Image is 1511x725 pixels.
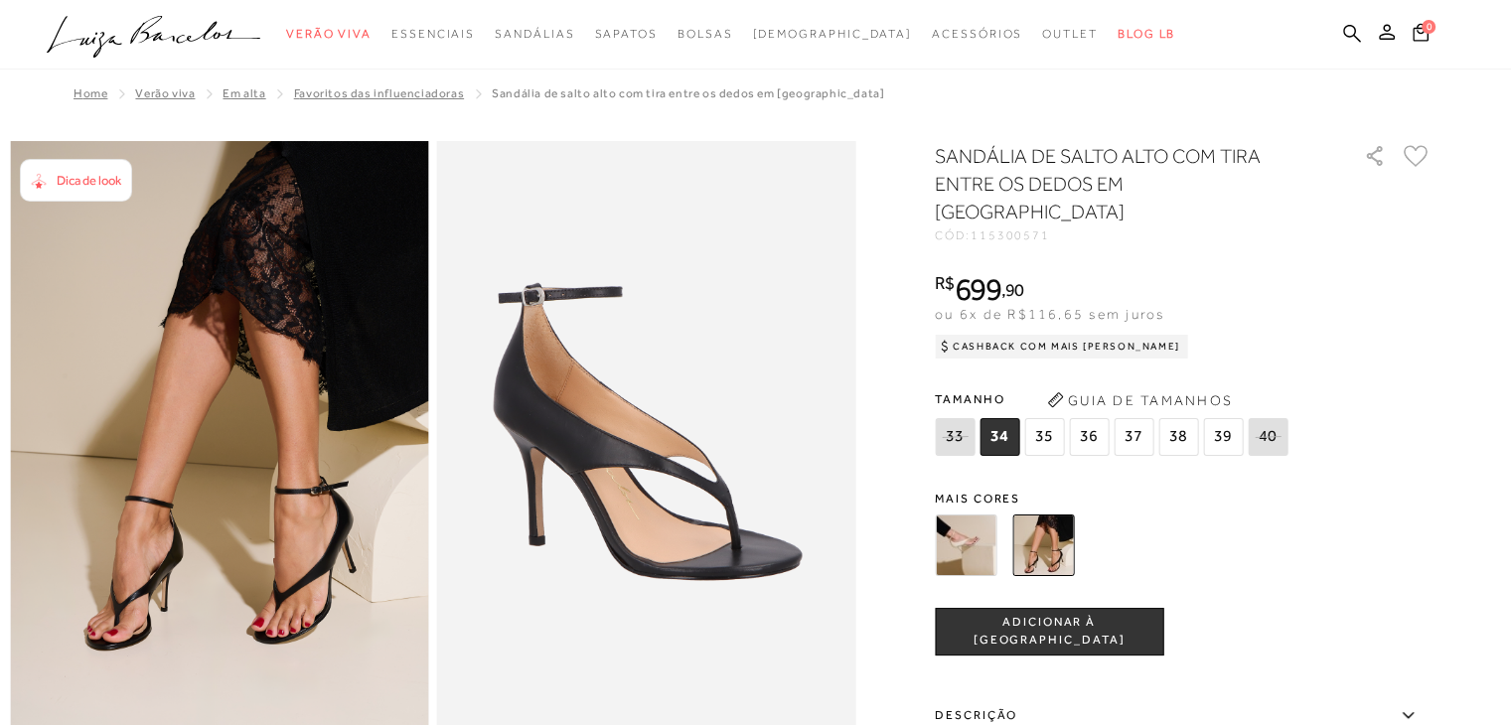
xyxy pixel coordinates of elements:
span: 34 [980,418,1019,456]
span: Acessórios [932,27,1022,41]
a: categoryNavScreenReaderText [495,16,574,53]
span: SANDÁLIA DE SALTO ALTO COM TIRA ENTRE OS DEDOS EM [GEOGRAPHIC_DATA] [492,86,884,100]
span: Essenciais [391,27,475,41]
span: Mais cores [935,493,1432,505]
a: Em alta [223,86,265,100]
button: 0 [1407,22,1435,49]
a: Favoritos das Influenciadoras [294,86,464,100]
span: 37 [1114,418,1153,456]
span: 35 [1024,418,1064,456]
div: CÓD: [935,229,1332,241]
i: R$ [935,274,955,292]
span: Sandálias [495,27,574,41]
span: 38 [1158,418,1198,456]
a: Verão Viva [135,86,195,100]
span: ADICIONAR À [GEOGRAPHIC_DATA] [936,614,1162,649]
img: SANDÁLIA DE SALTO ALTO COM TIRA ENTRE OS DEDOS EM COURO PRETO [1012,514,1074,576]
i: , [1001,281,1024,299]
span: 39 [1203,418,1243,456]
span: 699 [955,271,1001,307]
span: 36 [1069,418,1109,456]
span: 33 [935,418,975,456]
span: ou 6x de R$116,65 sem juros [935,306,1164,322]
div: Cashback com Mais [PERSON_NAME] [935,335,1188,359]
a: categoryNavScreenReaderText [932,16,1022,53]
button: Guia de Tamanhos [1040,384,1239,416]
span: 90 [1005,279,1024,300]
a: categoryNavScreenReaderText [286,16,372,53]
span: [DEMOGRAPHIC_DATA] [752,27,912,41]
button: ADICIONAR À [GEOGRAPHIC_DATA] [935,608,1163,655]
h1: SANDÁLIA DE SALTO ALTO COM TIRA ENTRE OS DEDOS EM [GEOGRAPHIC_DATA] [935,142,1307,225]
a: Home [74,86,107,100]
span: Verão Viva [286,27,372,41]
a: categoryNavScreenReaderText [1042,16,1098,53]
span: Dica de look [57,173,121,188]
span: Outlet [1042,27,1098,41]
a: BLOG LB [1118,16,1175,53]
img: SANDÁLIA DE SALTO ALTO COM TIRA ENTRE OS DEDOS EM COURO OFF WHITE [935,514,996,576]
span: Tamanho [935,384,1292,414]
a: categoryNavScreenReaderText [391,16,475,53]
span: BLOG LB [1118,27,1175,41]
span: 0 [1422,20,1435,34]
span: 40 [1248,418,1287,456]
span: Sapatos [594,27,657,41]
span: Bolsas [678,27,733,41]
a: categoryNavScreenReaderText [678,16,733,53]
a: noSubCategoriesText [752,16,912,53]
span: 115300571 [971,228,1050,242]
a: categoryNavScreenReaderText [594,16,657,53]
